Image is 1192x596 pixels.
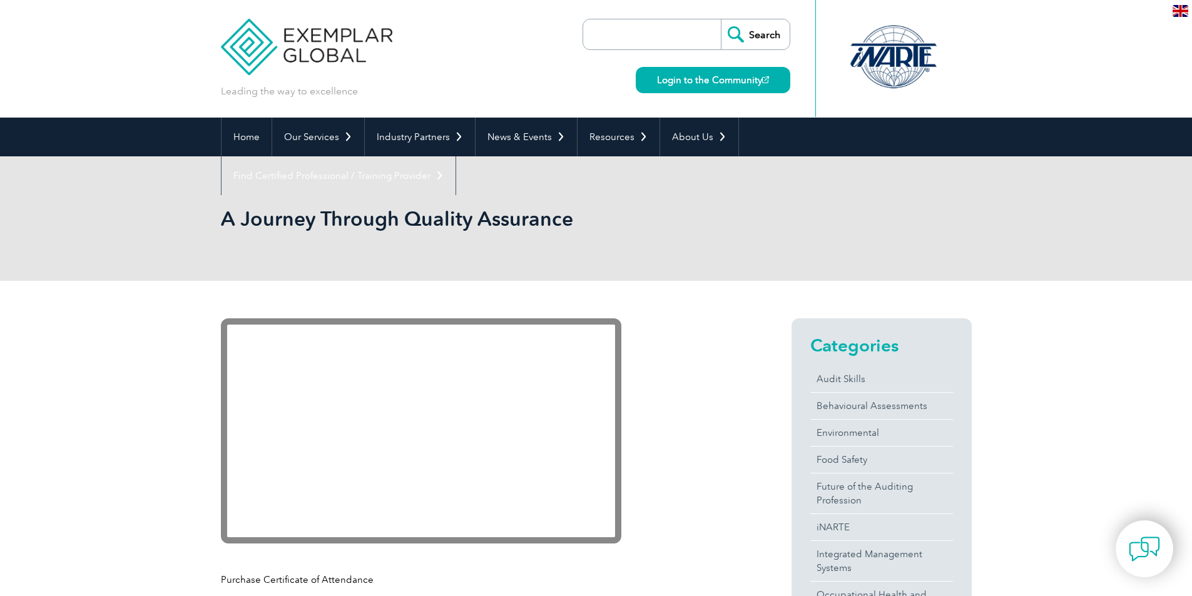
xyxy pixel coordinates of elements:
[222,118,272,156] a: Home
[1173,5,1188,17] img: en
[810,541,953,581] a: Integrated Management Systems
[221,318,621,543] iframe: YouTube video player
[221,206,701,231] h1: A Journey Through Quality Assurance
[221,84,358,98] p: Leading the way to excellence
[810,447,953,473] a: Food Safety
[1129,533,1160,565] img: contact-chat.png
[365,118,475,156] a: Industry Partners
[660,118,738,156] a: About Us
[810,393,953,419] a: Behavioural Assessments
[721,19,790,49] input: Search
[810,514,953,540] a: iNARTE
[810,420,953,446] a: Environmental
[578,118,660,156] a: Resources
[636,67,790,93] a: Login to the Community
[221,573,746,587] p: Purchase Certificate of Attendance
[762,76,769,83] img: open_square.png
[272,118,364,156] a: Our Services
[222,156,456,195] a: Find Certified Professional / Training Provider
[476,118,577,156] a: News & Events
[810,366,953,392] a: Audit Skills
[810,335,953,355] h2: Categories
[810,473,953,513] a: Future of the Auditing Profession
